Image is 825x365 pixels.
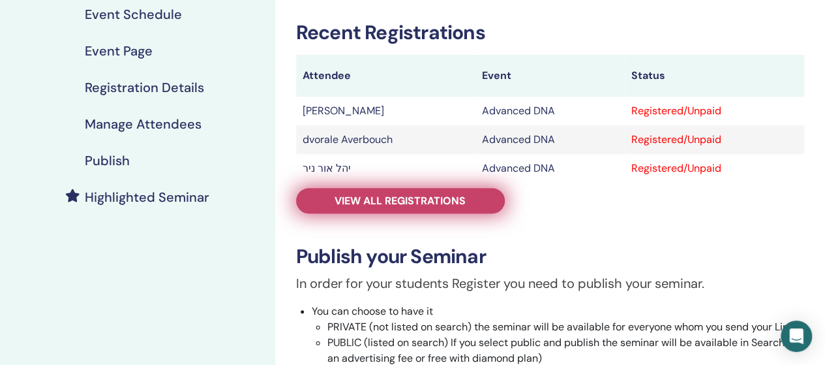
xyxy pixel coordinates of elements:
[296,188,505,214] a: View all registrations
[631,103,798,119] div: Registered/Unpaid
[296,125,475,154] td: dvorale Averbouch
[475,154,625,183] td: Advanced DNA
[85,116,202,132] h4: Manage Attendees
[781,321,812,352] div: Open Intercom Messenger
[296,21,804,44] h3: Recent Registrations
[296,245,804,268] h3: Publish your Seminar
[475,97,625,125] td: Advanced DNA
[475,55,625,97] th: Event
[327,319,804,335] li: PRIVATE (not listed on search) the seminar will be available for everyone whom you send your Link.
[296,154,475,183] td: יהל אור ניר
[85,43,153,59] h4: Event Page
[296,55,475,97] th: Attendee
[631,132,798,148] div: Registered/Unpaid
[625,55,804,97] th: Status
[85,153,130,168] h4: Publish
[296,274,804,293] p: In order for your students Register you need to publish your seminar.
[475,125,625,154] td: Advanced DNA
[85,7,182,22] h4: Event Schedule
[296,97,475,125] td: [PERSON_NAME]
[335,194,466,208] span: View all registrations
[85,80,204,95] h4: Registration Details
[631,161,798,176] div: Registered/Unpaid
[85,189,209,205] h4: Highlighted Seminar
